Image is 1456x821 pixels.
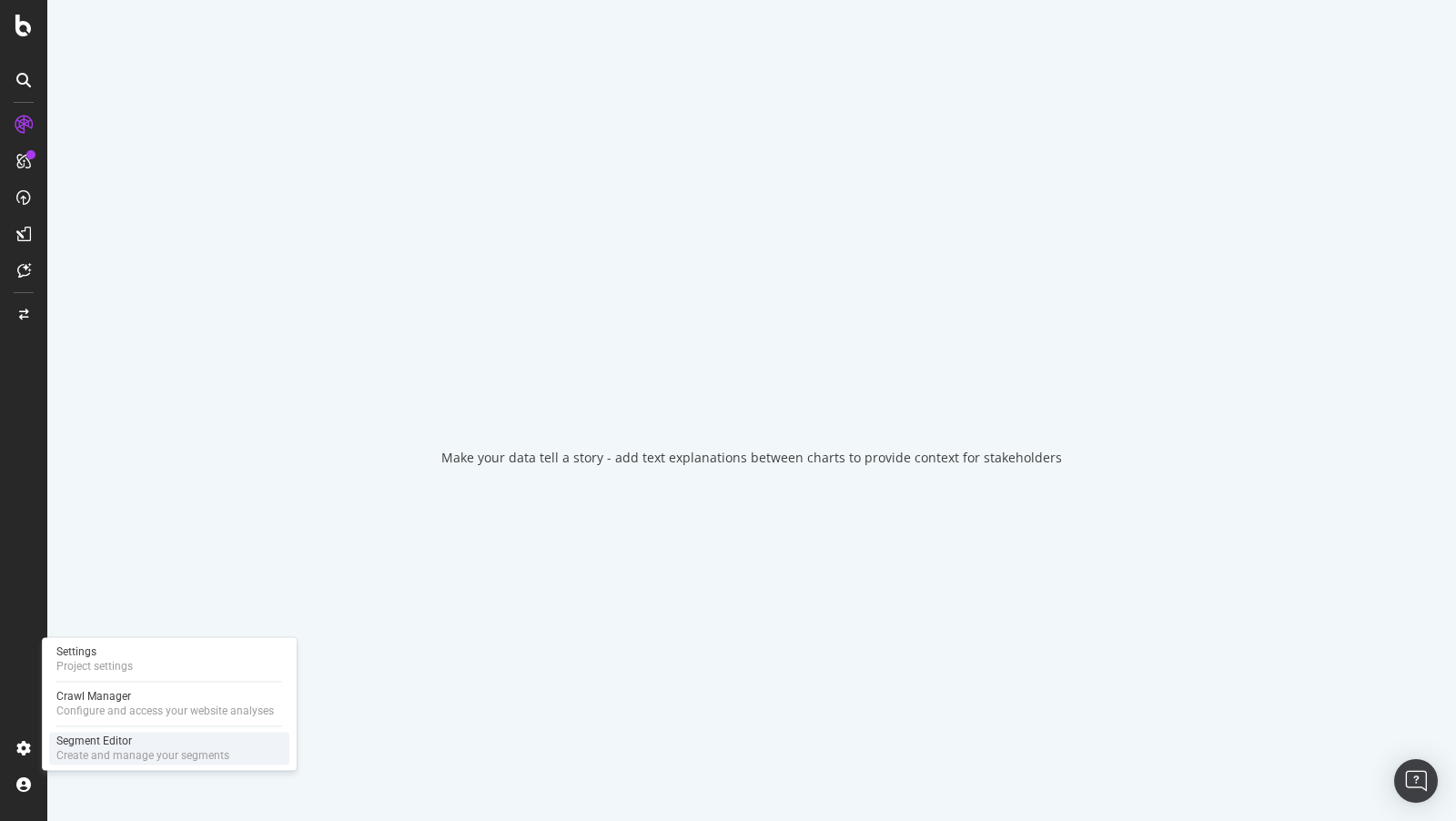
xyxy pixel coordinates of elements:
div: Configure and access your website analyses [56,704,274,718]
div: Make your data tell a story - add text explanations between charts to provide context for stakeho... [441,449,1062,467]
div: Project settings [56,659,133,674]
div: Settings [56,644,133,659]
a: Segment EditorCreate and manage your segments [49,732,289,765]
div: Segment Editor [56,734,229,748]
div: Create and manage your segments [56,748,229,763]
a: SettingsProject settings [49,643,289,675]
div: animation [686,354,817,420]
a: Crawl ManagerConfigure and access your website analyses [49,687,289,720]
div: Crawl Manager [56,689,274,704]
div: Open Intercom Messenger [1394,759,1438,803]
